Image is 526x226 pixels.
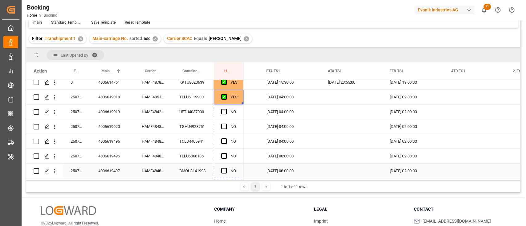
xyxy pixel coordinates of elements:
a: Home [214,219,226,224]
span: Carrier SCAC [167,36,192,41]
span: Filter : [32,36,45,41]
div: 250708610117 [63,149,91,163]
button: show 11 new notifications [477,3,491,17]
div: TGHU4928751 [172,119,214,134]
div: NO [230,149,236,163]
span: Carrier Booking No. [145,69,159,73]
div: 4006619020 [91,119,134,134]
div: ✕ [244,36,249,42]
div: NO [230,164,236,178]
div: [DATE] 02:00:00 [382,149,444,163]
div: 250708610113 [63,90,91,104]
div: [DATE] 02:00:00 [382,119,444,134]
div: NO [230,105,236,119]
button: Help Center [491,3,505,17]
span: [PERSON_NAME] [209,36,242,41]
span: Freight Forwarder's Reference No. [74,69,78,73]
span: Main-carriage No. [101,69,113,73]
span: asc [144,36,150,41]
div: 0 [63,75,91,89]
div: HAMF48429800 [134,105,172,119]
div: 250708610109 [63,105,91,119]
div: 4006619019 [91,105,134,119]
div: [DATE] 02:00:00 [382,164,444,178]
div: 1 to 1 of 1 rows [281,184,308,190]
div: YES [230,90,238,104]
div: NO [230,134,236,149]
div: 4006619496 [91,149,134,163]
div: 4006619497 [91,164,134,178]
div: KKTU8020639 [172,75,214,89]
div: HAMF48431800 [134,119,172,134]
span: ATA TS1 [328,69,342,73]
div: Press SPACE to select this row. [26,105,243,119]
div: Evonik Industries AG [415,6,475,14]
span: Transhipment 1 [45,36,76,41]
div: 250708610110 [63,119,91,134]
span: [EMAIL_ADDRESS][DOMAIN_NAME] [422,218,491,224]
h3: Legal [314,206,406,212]
div: 4006619495 [91,134,134,149]
div: TCLU4405941 [172,134,214,149]
div: Press SPACE to select this row. [26,149,243,164]
button: Evonik Industries AG [415,4,477,16]
span: Main-carriage No. [92,36,128,41]
a: Imprint [314,219,328,224]
div: [DATE] 02:00:00 [382,134,444,149]
span: ETD TS1 [389,69,404,73]
div: main [33,20,42,25]
div: [DATE] 08:00:00 [259,164,321,178]
div: Press SPACE to select this row. [26,75,243,90]
a: Home [27,13,37,18]
div: 250708610116 [63,164,91,178]
span: Update Last Opened By [224,69,230,73]
div: Press SPACE to select this row. [26,119,243,134]
div: [DATE] 04:00:00 [259,119,321,134]
div: UETU4037000 [172,105,214,119]
div: HAMF48511700 [134,90,172,104]
p: © 2025 Logward. All rights reserved. [41,220,199,226]
div: [DATE] 08:00:00 [259,149,321,163]
span: ETA TS1 [266,69,280,73]
div: [DATE] 23:55:00 [321,75,382,89]
div: Reset Template [125,20,150,25]
img: Logward Logo [41,206,96,215]
span: Last Opened By [61,53,88,57]
div: Booking [27,3,57,12]
div: [DATE] 04:00:00 [259,134,321,149]
div: [DATE] 19:00:00 [382,75,444,89]
span: sorted [129,36,142,41]
div: Press SPACE to select this row. [26,134,243,149]
div: Press SPACE to select this row. [26,90,243,105]
div: Press SPACE to select this row. [26,164,243,178]
div: ✕ [153,36,158,42]
span: Equals [194,36,207,41]
div: YES [230,75,238,89]
h3: Contact [414,206,506,212]
div: TLLU6119930 [172,90,214,104]
div: Save Template [91,20,116,25]
div: TLLU6060106 [172,149,214,163]
div: HAMF48484900 [134,164,172,178]
div: Standard Templates [51,20,82,25]
div: HAMF48485300 [134,149,172,163]
div: 1 [251,183,259,190]
span: ATD TS1 [451,69,465,73]
div: [DATE] 04:00:00 [259,90,321,104]
div: [DATE] 04:00:00 [259,105,321,119]
div: NO [230,120,236,134]
span: 11 [483,4,491,10]
div: 250708610115 [63,134,91,149]
div: 4006614761 [91,75,134,89]
h3: Company [214,206,306,212]
div: ✕ [78,36,83,42]
div: BMOU3141998 [172,164,214,178]
div: HAMF48787800 [134,75,172,89]
div: [DATE] 15:30:00 [259,75,321,89]
div: Action [34,68,47,74]
span: Container No. [182,69,201,73]
div: [DATE] 02:00:00 [382,105,444,119]
div: [DATE] 02:00:00 [382,90,444,104]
